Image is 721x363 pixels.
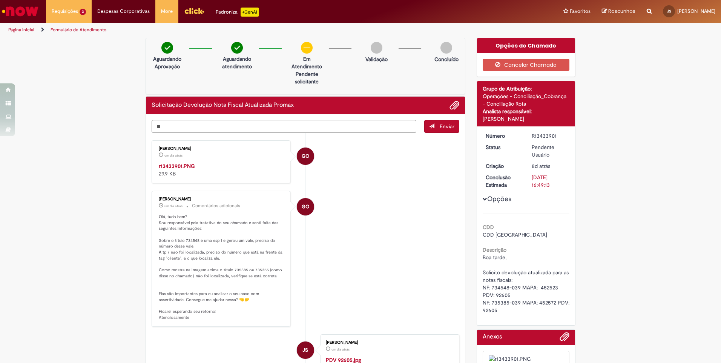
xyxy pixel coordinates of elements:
[489,355,564,363] img: r13433901.PNG
[164,204,183,208] span: um dia atrás
[677,8,715,14] span: [PERSON_NAME]
[532,174,567,189] div: [DATE] 16:49:13
[480,143,526,151] dt: Status
[302,147,309,165] span: GO
[159,214,284,321] p: Olá, tudo bem? Sou responsável pela tratativa do seu chamado e senti falta das seguintes informaç...
[288,55,325,70] p: Em Atendimento
[434,55,459,63] p: Concluído
[483,108,570,115] div: Analista responsável:
[159,163,195,169] a: r13433901.PNG
[602,8,635,15] a: Rascunhos
[297,198,314,215] div: Gustavo Oliveira
[216,8,259,17] div: Padroniza
[301,42,313,54] img: circle-minus.png
[532,132,567,140] div: R13433901
[164,153,183,158] span: um dia atrás
[302,198,309,216] span: GO
[8,27,34,33] a: Página inicial
[440,123,454,130] span: Enviar
[297,341,314,359] div: Jalom Faria Dos Santos
[164,153,183,158] time: 27/08/2025 12:30:28
[365,55,388,63] p: Validação
[483,231,547,238] span: CDD [GEOGRAPHIC_DATA]
[331,347,350,352] time: 27/08/2025 11:50:19
[483,59,570,71] button: Cancelar Chamado
[532,143,567,158] div: Pendente Usuário
[159,146,284,151] div: [PERSON_NAME]
[371,42,382,54] img: img-circle-grey.png
[149,55,186,70] p: Aguardando Aprovação
[483,224,494,231] b: CDD
[667,9,671,14] span: JS
[241,8,259,17] p: +GenAi
[560,332,569,345] button: Adicionar anexos
[483,254,571,314] span: Boa tarde, Solicito devolução atualizada para as notas fiscais: NF: 734548-039 MAPA: 452523 PDV: ...
[326,340,451,345] div: [PERSON_NAME]
[331,347,350,352] span: um dia atrás
[424,120,459,133] button: Enviar
[184,5,204,17] img: click_logo_yellow_360x200.png
[159,162,284,177] div: 29.9 KB
[219,55,255,70] p: Aguardando atendimento
[152,120,416,133] textarea: Digite sua mensagem aqui...
[6,23,475,37] ul: Trilhas de página
[483,115,570,123] div: [PERSON_NAME]
[231,42,243,54] img: check-circle-green.png
[192,203,240,209] small: Comentários adicionais
[483,85,570,92] div: Grupo de Atribuição:
[161,8,173,15] span: More
[51,27,106,33] a: Formulário de Atendimento
[159,197,284,201] div: [PERSON_NAME]
[302,341,308,359] span: JS
[477,38,575,53] div: Opções do Chamado
[570,8,591,15] span: Favoritos
[152,102,294,109] h2: Solicitação Devolução Nota Fiscal Atualizada Promax Histórico de tíquete
[532,162,567,170] div: 20/08/2025 17:38:07
[97,8,150,15] span: Despesas Corporativas
[483,334,502,340] h2: Anexos
[288,70,325,85] p: Pendente solicitante
[483,92,570,108] div: Operações - Conciliação_Cobrança - Conciliação Rota
[80,9,86,15] span: 3
[297,148,314,165] div: Gustavo Oliveira
[532,163,550,169] time: 20/08/2025 17:38:07
[1,4,40,19] img: ServiceNow
[449,100,459,110] button: Adicionar anexos
[440,42,452,54] img: img-circle-grey.png
[480,162,526,170] dt: Criação
[161,42,173,54] img: check-circle-green.png
[480,132,526,140] dt: Número
[52,8,78,15] span: Requisições
[483,246,506,253] b: Descrição
[608,8,635,15] span: Rascunhos
[480,174,526,189] dt: Conclusão Estimada
[532,163,550,169] span: 8d atrás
